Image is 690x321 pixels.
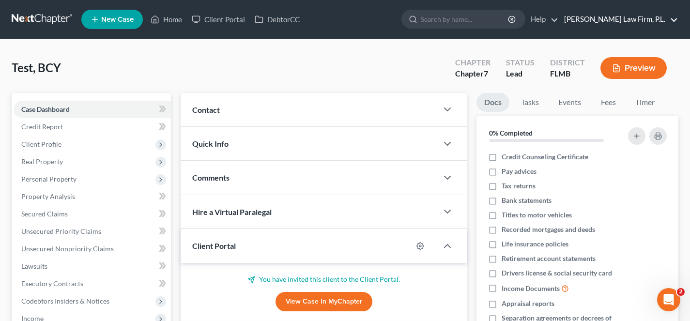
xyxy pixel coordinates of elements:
[502,268,612,278] span: Drivers license & social security card
[21,140,61,148] span: Client Profile
[192,105,220,114] span: Contact
[14,240,171,258] a: Unsecured Nonpriority Claims
[21,192,75,200] span: Property Analysis
[21,279,83,288] span: Executory Contracts
[502,284,560,293] span: Income Documents
[21,210,68,218] span: Secured Claims
[550,57,585,68] div: District
[192,275,455,284] p: You have invited this client to the Client Portal.
[657,288,680,311] iframe: Intercom live chat
[502,299,554,308] span: Appraisal reports
[484,69,488,78] span: 7
[14,188,171,205] a: Property Analysis
[101,16,134,23] span: New Case
[14,258,171,275] a: Lawsuits
[489,129,533,137] strong: 0% Completed
[506,57,535,68] div: Status
[677,288,685,296] span: 2
[14,101,171,118] a: Case Dashboard
[21,157,63,166] span: Real Property
[187,11,250,28] a: Client Portal
[551,93,589,112] a: Events
[192,173,230,182] span: Comments
[14,118,171,136] a: Credit Report
[455,57,491,68] div: Chapter
[250,11,305,28] a: DebtorCC
[21,227,101,235] span: Unsecured Priority Claims
[21,122,63,131] span: Credit Report
[192,241,236,250] span: Client Portal
[192,139,229,148] span: Quick Info
[513,93,547,112] a: Tasks
[502,210,572,220] span: Titles to motor vehicles
[421,10,509,28] input: Search by name...
[506,68,535,79] div: Lead
[502,239,568,249] span: Life insurance policies
[550,68,585,79] div: FLMB
[526,11,558,28] a: Help
[502,167,537,176] span: Pay advices
[455,68,491,79] div: Chapter
[21,105,70,113] span: Case Dashboard
[593,93,624,112] a: Fees
[276,292,372,311] a: View Case in MyChapter
[12,61,61,75] span: Test, BCY
[502,225,595,234] span: Recorded mortgages and deeds
[21,262,47,270] span: Lawsuits
[21,297,109,305] span: Codebtors Insiders & Notices
[502,196,552,205] span: Bank statements
[21,245,114,253] span: Unsecured Nonpriority Claims
[502,152,588,162] span: Credit Counseling Certificate
[14,205,171,223] a: Secured Claims
[559,11,678,28] a: [PERSON_NAME] Law Firm, P.L.
[192,207,272,216] span: Hire a Virtual Paralegal
[14,275,171,292] a: Executory Contracts
[146,11,187,28] a: Home
[476,93,509,112] a: Docs
[14,223,171,240] a: Unsecured Priority Claims
[502,254,596,263] span: Retirement account statements
[502,181,536,191] span: Tax returns
[600,57,667,79] button: Preview
[628,93,662,112] a: Timer
[21,175,77,183] span: Personal Property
